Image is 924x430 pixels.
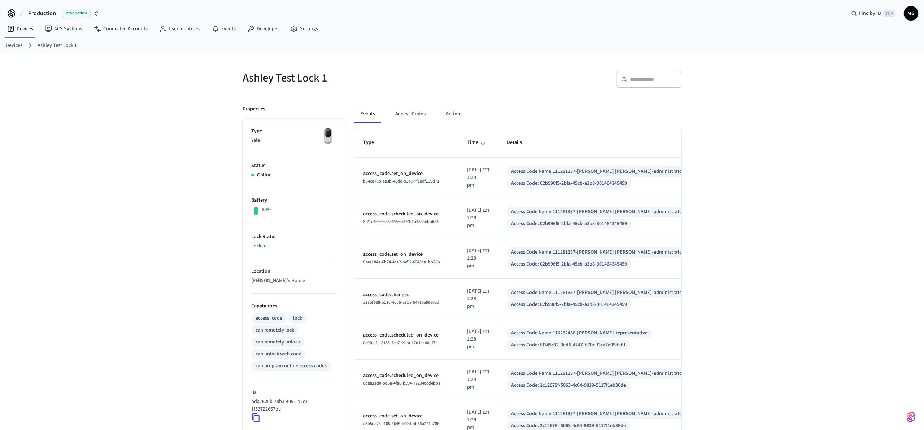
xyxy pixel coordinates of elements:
[354,105,681,123] div: ant example
[88,22,153,35] a: Connected Accounts
[257,171,271,179] p: Online
[251,197,337,204] p: Battery
[467,288,489,310] div: America/New_York
[511,180,627,187] div: Access Code: 02b996f5-2bfa-45cb-a3b8-301464345459
[363,332,450,339] p: access_code.scheduled_on_device
[363,259,440,265] span: 0a4a184e-6b74-4ca2-be52-6948ca1bb28b
[28,9,56,18] span: Production
[319,127,337,145] img: Yale Assure Touchscreen Wifi Smart Lock, Satin Nickel, Front
[251,242,337,250] p: Locked
[483,248,489,254] span: EDT
[293,315,302,322] div: lock
[389,105,431,123] button: Access Codes
[1,22,39,35] a: Devices
[467,288,481,310] span: [DATE] 1:28 pm
[363,219,439,225] span: 8f21c4e0-6ea8-466e-a193-1b98a5ebb6e3
[511,301,627,308] div: Access Code: 02b996f5-2bfa-45cb-a3b8-301464345459
[354,105,381,123] button: Events
[511,168,684,175] div: Access Code Name: 111281337-[PERSON_NAME] [PERSON_NAME]-administrator
[467,247,481,270] span: [DATE] 1:28 pm
[285,22,324,35] a: Settings
[883,10,895,17] span: ⌘ K
[511,260,627,268] div: Access Code: 02b996f5-2bfa-45cb-a3b8-301464345459
[904,6,918,21] button: MG
[511,422,626,430] div: Access Code: 2c12678f-5063-4c64-9839-5117f1eb36de
[363,380,440,386] span: 6d8811d0-bd6a-4f88-b394-77204ccd4bb1
[363,178,439,184] span: b34ce73b-ee3b-43dd-91a8-7f1edf139d71
[511,329,648,337] div: Access Code Name: 116232488-[PERSON_NAME]-representative
[511,249,684,256] div: Access Code Name: 111281337-[PERSON_NAME] [PERSON_NAME]-administrator
[363,137,383,148] span: Type
[363,340,437,346] span: 0a0fcdfb-8135-4ea7-91ea-17d14c86df7f
[467,247,489,270] div: America/New_York
[256,350,301,358] div: can unlock with code
[251,162,337,170] p: Status
[206,22,241,35] a: Events
[251,137,337,144] p: Yale
[256,362,327,370] div: can program online access codes
[363,299,439,306] span: a38bf638-b11c-4dc5-a8be-54730a9660ad
[38,42,77,49] a: Ashley Test Lock 1
[251,127,337,135] p: Type
[467,207,481,229] span: [DATE] 1:28 pm
[511,370,684,377] div: Access Code Name: 111281337-[PERSON_NAME] [PERSON_NAME]-administrator
[363,372,450,379] p: access_code.scheduled_on_device
[467,368,481,391] span: [DATE] 1:28 pm
[256,315,282,322] div: access_code
[251,398,334,413] p: bda7625b-78b3-4051-b2c2-1f53722667be
[241,22,285,35] a: Developer
[243,105,265,113] p: Properties
[511,220,627,228] div: Access Code: 02b996f5-2bfa-45cb-a3b8-301464345459
[467,328,489,351] div: America/New_York
[483,369,489,376] span: EDT
[483,288,489,295] span: EDT
[363,412,450,420] p: access_code.set_on_device
[467,137,488,148] span: Time
[483,409,489,416] span: EDT
[483,207,489,214] span: EDT
[251,302,337,310] p: Capabilities
[243,71,458,85] h5: Ashley Test Lock 1
[859,10,881,17] span: Find by ID
[251,277,337,285] p: [PERSON_NAME]'s House
[845,7,901,20] div: Find by ID⌘ K
[467,166,481,189] span: [DATE] 1:28 pm
[511,289,684,297] div: Access Code Name: 111281337-[PERSON_NAME] [PERSON_NAME]-administrator
[511,341,626,349] div: Access Code: f3145c32-3ed5-4747-b70c-f3ca7a95de61
[511,208,684,216] div: Access Code Name: 111281337-[PERSON_NAME] [PERSON_NAME]-administrator
[251,268,337,275] p: Location
[511,410,684,418] div: Access Code Name: 111281337-[PERSON_NAME] [PERSON_NAME]-administrator
[440,105,468,123] button: Actions
[256,326,294,334] div: can remotely lock
[39,22,88,35] a: ACS Systems
[251,389,337,396] p: ID
[363,251,450,258] p: access_code.set_on_device
[907,411,915,423] img: SeamLogoGradient.69752ec5.svg
[467,166,489,189] div: America/New_York
[363,421,439,427] span: a3b5ca75-f105-4645-b99d-bb86a221a786
[363,291,450,299] p: access_code.changed
[467,328,481,351] span: [DATE] 1:28 pm
[62,9,91,18] span: Production
[6,42,22,49] a: Devices
[467,368,489,391] div: America/New_York
[153,22,206,35] a: User Identities
[251,233,337,241] p: Lock Status
[256,338,300,346] div: can remotely unlock
[467,207,489,229] div: America/New_York
[483,167,489,174] span: EDT
[511,382,626,389] div: Access Code: 2c12678f-5063-4c64-9839-5117f1eb36de
[363,210,450,218] p: access_code.scheduled_on_device
[507,137,531,148] span: Details
[262,206,271,214] p: 84%
[363,170,450,177] p: access_code.set_on_device
[905,7,918,20] span: MG
[483,329,489,335] span: EDT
